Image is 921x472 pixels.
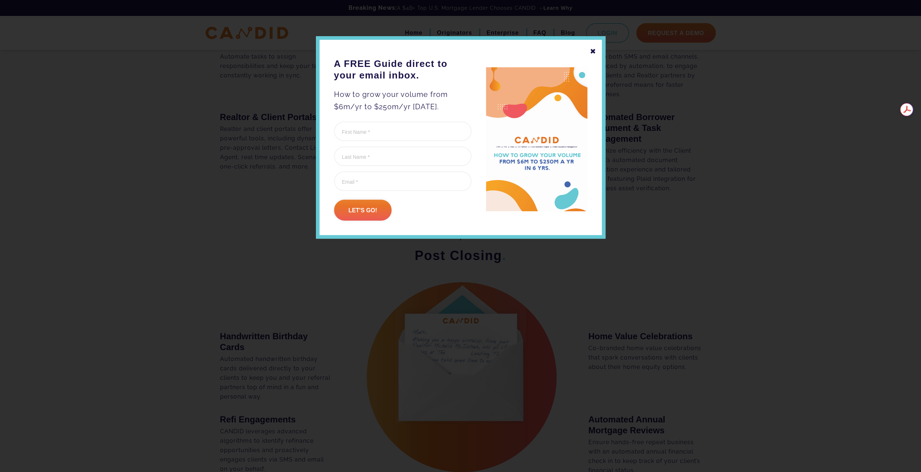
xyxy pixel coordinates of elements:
[334,146,472,166] input: Last Name *
[486,67,587,212] img: A FREE Guide direct to your email inbox.
[334,88,472,113] p: How to grow your volume from $6m/yr to $250m/yr [DATE].
[334,200,392,221] input: Let's go!
[334,122,472,141] input: First Name *
[334,171,472,191] input: Email *
[334,58,472,81] h3: A FREE Guide direct to your email inbox.
[590,45,596,58] div: ✖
